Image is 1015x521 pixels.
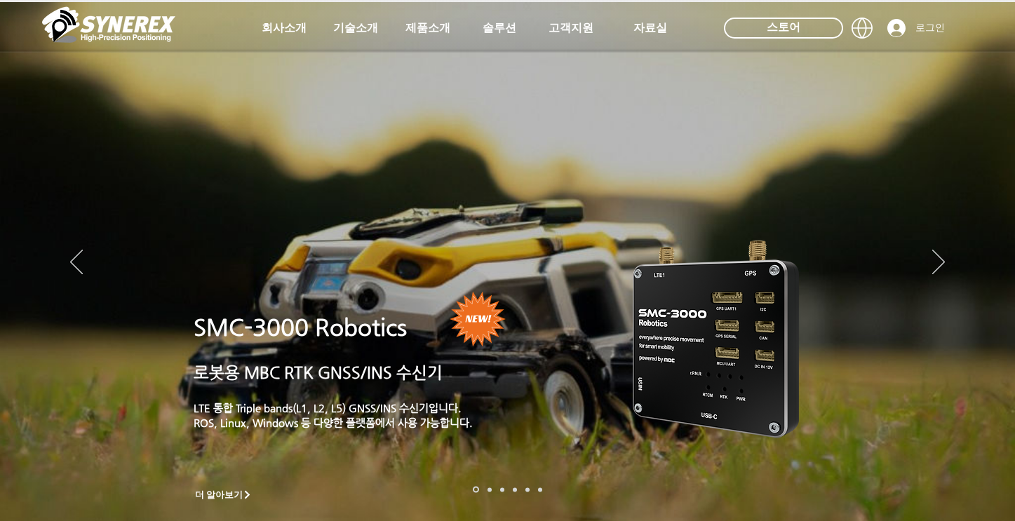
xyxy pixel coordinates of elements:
[878,15,955,41] button: 로그인
[464,14,535,42] a: 솔루션
[613,219,820,454] img: KakaoTalk_20241224_155801212.png
[767,20,800,35] span: 스토어
[513,487,517,492] a: 자율주행
[70,250,83,276] button: 이전
[910,21,950,35] span: 로그인
[262,21,307,36] span: 회사소개
[249,14,319,42] a: 회사소개
[525,487,530,492] a: 로봇
[633,21,667,36] span: 자료실
[615,14,685,42] a: 자료실
[393,14,463,42] a: 제품소개
[488,487,492,492] a: 드론 8 - SMC 2000
[473,487,479,493] a: 로봇- SMC 2000
[724,18,843,39] div: 스토어
[469,487,546,493] nav: 슬라이드
[333,21,378,36] span: 기술소개
[194,417,473,428] a: ROS, Linux, Windows 등 다양한 플랫폼에서 사용 가능합니다.
[189,486,259,503] a: 더 알아보기
[405,21,450,36] span: 제품소개
[194,402,462,414] a: LTE 통합 Triple bands(L1, L2, L5) GNSS/INS 수신기입니다.
[549,21,593,36] span: 고객지원
[500,487,504,492] a: 측량 IoT
[536,14,606,42] a: 고객지원
[483,21,516,36] span: 솔루션
[194,314,407,341] a: SMC-3000 Robotics
[932,250,945,276] button: 다음
[42,4,175,46] img: 씨너렉스_White_simbol_대지 1.png
[195,489,243,501] span: 더 알아보기
[538,487,542,492] a: 정밀농업
[194,363,443,381] a: 로봇용 MBC RTK GNSS/INS 수신기
[321,14,391,42] a: 기술소개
